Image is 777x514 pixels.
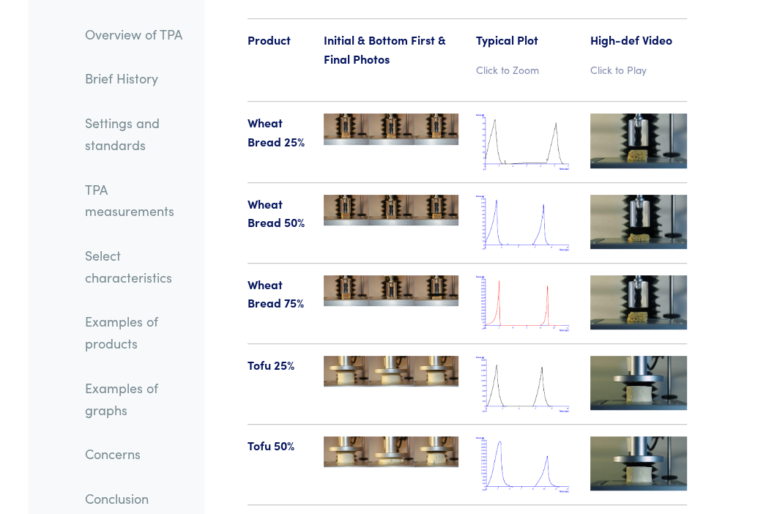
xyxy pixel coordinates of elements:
[590,436,687,491] img: tofu-videotn-25.jpg
[73,173,204,228] a: TPA measurements
[590,62,687,78] p: Click to Play
[73,239,204,294] a: Select characteristics
[248,113,306,151] p: Wheat Bread 25%
[476,62,573,78] p: Click to Zoom
[476,113,573,170] img: wheat_bread_tpa_25.png
[476,275,573,332] img: wheat_bread_tpa_75.png
[476,195,573,251] img: wheat_bread_tpa_50.png
[73,371,204,426] a: Examples of graphs
[590,356,687,410] img: tofu-videotn-25.jpg
[73,62,204,96] a: Brief History
[590,31,687,50] p: High-def Video
[324,436,458,467] img: tofu-50-123-tpa.jpg
[248,356,306,375] p: Tofu 25%
[248,275,306,313] p: Wheat Bread 75%
[73,437,204,471] a: Concerns
[590,275,687,329] img: wheat_bread-videotn-75.jpg
[324,195,458,226] img: wheat_bread-50-123-tpa.jpg
[476,436,573,493] img: tofu_tpa_50.png
[248,31,306,50] p: Product
[324,113,458,144] img: wheat_bread-25-123-tpa.jpg
[73,18,204,51] a: Overview of TPA
[73,106,204,161] a: Settings and standards
[248,436,306,455] p: Tofu 50%
[590,113,687,168] img: wheat_bread-videotn-25.jpg
[476,31,573,50] p: Typical Plot
[324,356,458,387] img: tofu-25-123-tpa.jpg
[590,195,687,249] img: wheat_bread-videotn-50.jpg
[248,195,306,232] p: Wheat Bread 50%
[73,305,204,360] a: Examples of products
[476,356,573,412] img: tofu_tpa_25.png
[324,31,458,68] p: Initial & Bottom First & Final Photos
[324,275,458,306] img: wheat_bread-75-123-tpa.jpg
